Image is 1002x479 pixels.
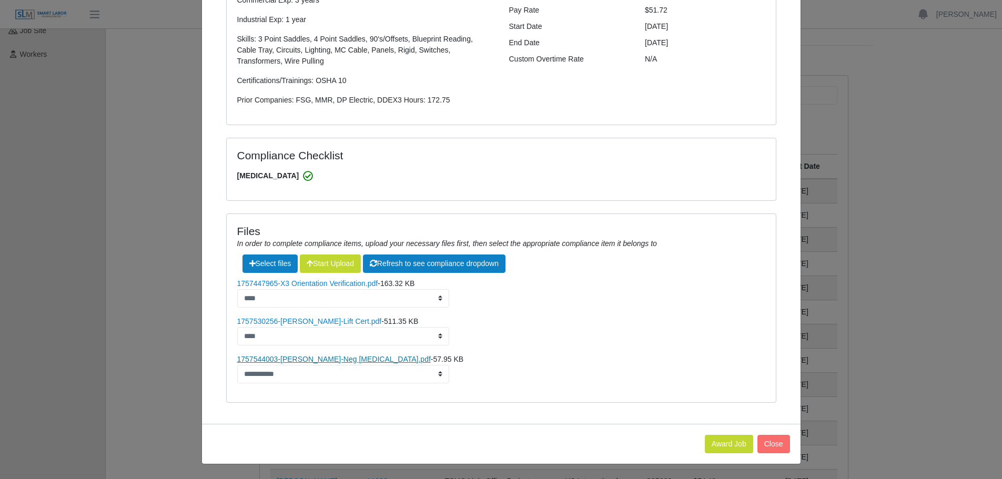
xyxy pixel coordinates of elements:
span: Select files [242,254,298,273]
button: Refresh to see compliance dropdown [363,254,505,273]
div: Start Date [501,21,637,32]
div: End Date [501,37,637,48]
div: Pay Rate [501,5,637,16]
h4: Files [237,225,765,238]
a: 1757530256-[PERSON_NAME]-Lift Cert.pdf [237,317,382,325]
a: 1757544003-[PERSON_NAME]-Neg [MEDICAL_DATA].pdf [237,355,431,363]
span: 511.35 KB [384,317,418,325]
div: Custom Overtime Rate [501,54,637,65]
div: $51.72 [637,5,773,16]
span: [MEDICAL_DATA] [237,170,765,181]
p: Industrial Exp: 1 year [237,14,493,25]
i: In order to complete compliance items, upload your necessary files first, then select the appropr... [237,239,657,248]
button: Close [757,435,790,453]
h4: Compliance Checklist [237,149,584,162]
li: - [237,278,765,308]
li: - [237,354,765,383]
span: N/A [645,55,657,63]
span: 57.95 KB [433,355,463,363]
p: Prior Companies: FSG, MMR, DP Electric, DDEX3 Hours: 172.75 [237,95,493,106]
div: [DATE] [637,21,773,32]
p: Certifications/Trainings: OSHA 10 [237,75,493,86]
p: Skills: 3 Point Saddles, 4 Point Saddles, 90's/Offsets, Blueprint Reading, Cable Tray, Circuits, ... [237,34,493,67]
a: 1757447965-X3 Orientation Verification.pdf [237,279,378,288]
button: Start Upload [300,254,361,273]
li: - [237,316,765,345]
span: 163.32 KB [380,279,414,288]
button: Award Job [705,435,753,453]
span: [DATE] [645,38,668,47]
